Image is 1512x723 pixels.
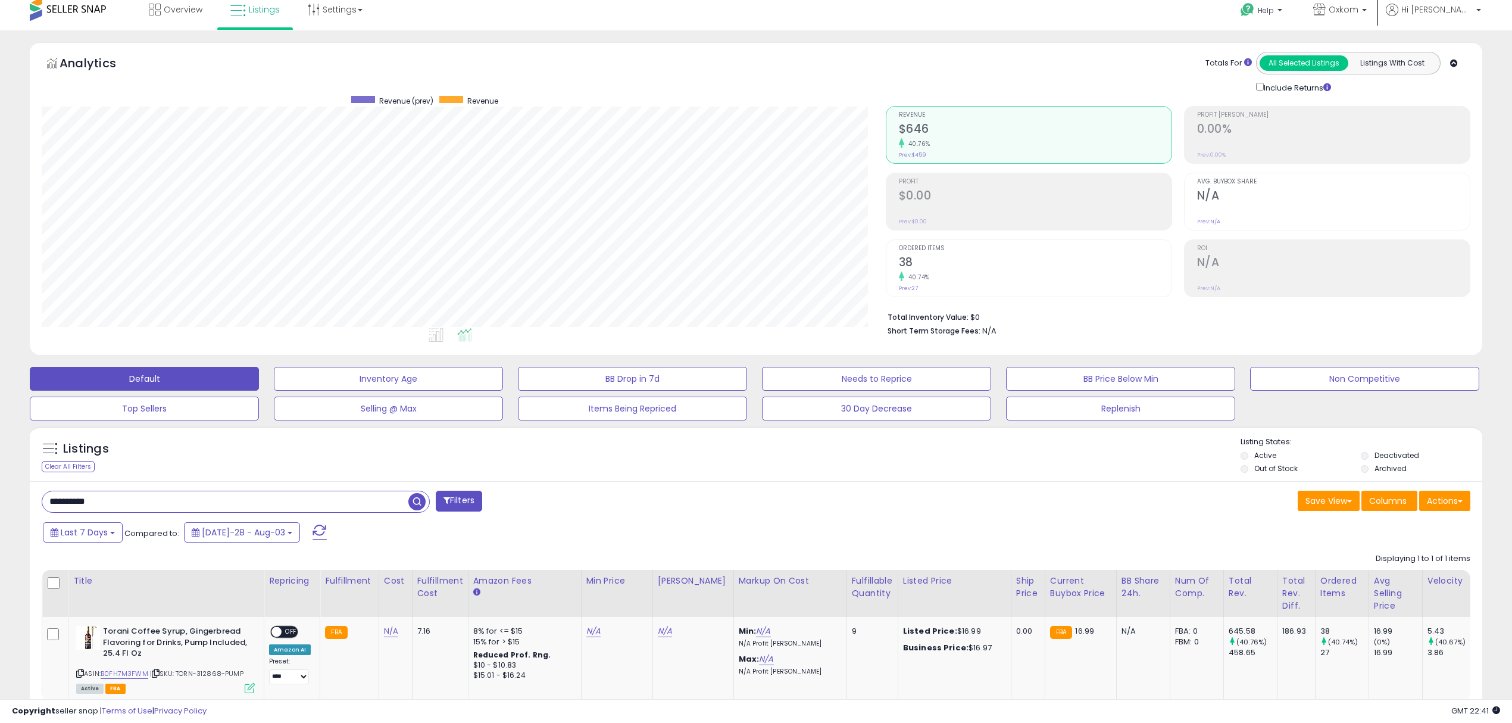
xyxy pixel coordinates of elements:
[325,626,347,639] small: FBA
[384,575,407,587] div: Cost
[1254,463,1298,473] label: Out of Stock
[1006,367,1235,391] button: BB Price Below Min
[586,625,601,637] a: N/A
[384,625,398,637] a: N/A
[12,705,55,716] strong: Copyright
[1348,55,1436,71] button: Listings With Cost
[1247,80,1345,94] div: Include Returns
[903,642,969,653] b: Business Price:
[43,522,123,543] button: Last 7 Days
[982,325,996,336] span: N/A
[903,626,1002,637] div: $16.99
[739,625,757,637] b: Min:
[1427,647,1476,658] div: 3.86
[73,575,259,587] div: Title
[30,397,259,420] button: Top Sellers
[899,151,926,158] small: Prev: $459
[379,96,433,106] span: Revenue (prev)
[1320,626,1369,637] div: 38
[1197,285,1220,292] small: Prev: N/A
[1197,189,1470,205] h2: N/A
[518,367,747,391] button: BB Drop in 7d
[1386,4,1481,30] a: Hi [PERSON_NAME]
[76,626,100,650] img: 416Y-DRe9-L._SL40_.jpg
[105,684,126,694] span: FBA
[63,441,109,457] h5: Listings
[888,309,1462,323] li: $0
[899,122,1172,138] h2: $646
[658,575,729,587] div: [PERSON_NAME]
[733,570,846,617] th: The percentage added to the cost of goods (COGS) that forms the calculator for Min & Max prices.
[473,575,576,587] div: Amazon Fees
[1435,637,1466,647] small: (40.67%)
[1282,575,1310,612] div: Total Rev. Diff.
[1282,626,1306,637] div: 186.93
[124,528,179,539] span: Compared to:
[1374,637,1391,647] small: (0%)
[1401,4,1473,15] span: Hi [PERSON_NAME]
[1197,122,1470,138] h2: 0.00%
[473,650,551,660] b: Reduced Prof. Rng.
[269,575,315,587] div: Repricing
[1419,491,1470,511] button: Actions
[76,684,104,694] span: All listings currently available for purchase on Amazon
[1197,255,1470,272] h2: N/A
[1121,626,1161,637] div: N/A
[102,705,152,716] a: Terms of Use
[282,627,301,637] span: OFF
[1250,367,1479,391] button: Non Competitive
[1075,625,1094,637] span: 16.99
[1205,58,1252,69] div: Totals For
[154,705,207,716] a: Privacy Policy
[274,397,503,420] button: Selling @ Max
[1427,575,1471,587] div: Velocity
[1427,626,1476,637] div: 5.43
[1320,647,1369,658] div: 27
[274,367,503,391] button: Inventory Age
[762,367,991,391] button: Needs to Reprice
[904,139,930,148] small: 40.76%
[473,626,572,637] div: 8% for <= $15
[903,643,1002,653] div: $16.97
[756,625,770,637] a: N/A
[473,637,572,647] div: 15% for > $15
[1258,5,1274,15] span: Help
[518,397,747,420] button: Items Being Repriced
[76,626,255,692] div: ASIN:
[1241,437,1482,448] p: Listing States:
[1229,575,1272,600] div: Total Rev.
[759,653,773,665] a: N/A
[586,575,648,587] div: Min Price
[1374,450,1419,460] label: Deactivated
[436,491,482,512] button: Filters
[888,312,969,322] b: Total Inventory Value:
[739,575,842,587] div: Markup on Cost
[325,575,373,587] div: Fulfillment
[1240,2,1255,17] i: Get Help
[903,575,1006,587] div: Listed Price
[269,644,311,655] div: Amazon AI
[1197,112,1470,119] span: Profit [PERSON_NAME]
[1254,450,1276,460] label: Active
[202,526,285,538] span: [DATE]-28 - Aug-03
[101,669,148,679] a: B0FH7M3FWM
[1016,575,1040,600] div: Ship Price
[467,96,498,106] span: Revenue
[1374,575,1417,612] div: Avg Selling Price
[762,397,991,420] button: 30 Day Decrease
[852,575,893,600] div: Fulfillable Quantity
[899,285,918,292] small: Prev: 27
[899,189,1172,205] h2: $0.00
[1329,4,1358,15] span: Oxkom
[1016,626,1036,637] div: 0.00
[1229,647,1277,658] div: 458.65
[899,218,927,225] small: Prev: $0.00
[150,669,243,678] span: | SKU: TORN-312868-PUMP
[1175,637,1214,647] div: FBM: 0
[473,671,572,681] div: $15.01 - $16.24
[1320,575,1364,600] div: Ordered Items
[417,575,463,600] div: Fulfillment Cost
[1374,647,1422,658] div: 16.99
[30,367,259,391] button: Default
[1374,626,1422,637] div: 16.99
